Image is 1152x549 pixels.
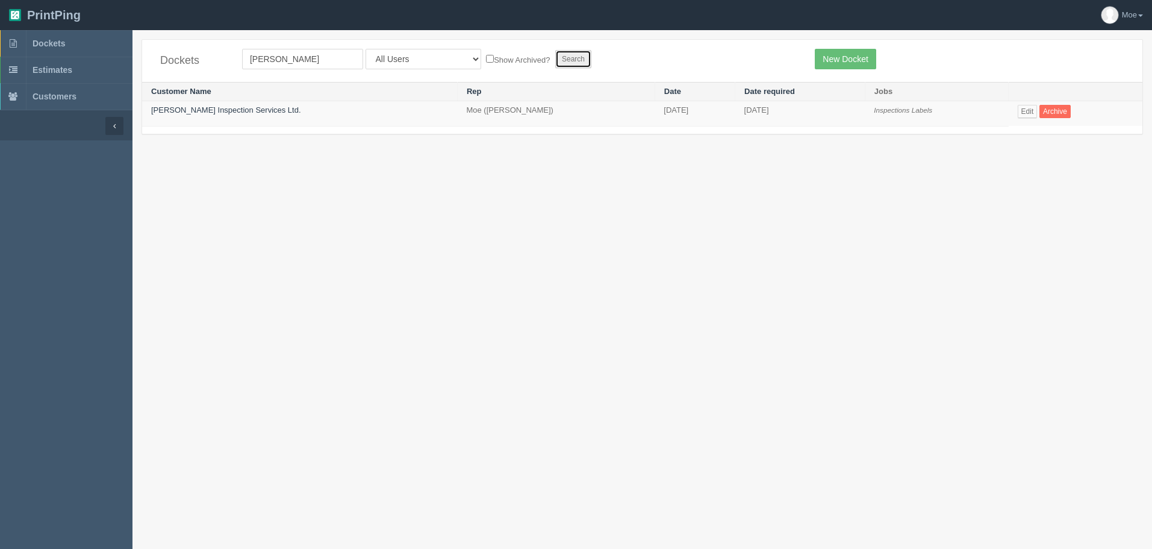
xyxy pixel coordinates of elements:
a: Archive [1039,105,1071,118]
label: Show Archived? [486,52,550,66]
td: [DATE] [655,101,735,127]
a: Edit [1018,105,1038,118]
a: Date [664,87,681,96]
span: Estimates [33,65,72,75]
i: Inspections Labels [874,106,932,114]
td: Moe ([PERSON_NAME]) [457,101,655,127]
a: New Docket [815,49,876,69]
th: Jobs [865,82,1008,101]
h4: Dockets [160,55,224,67]
img: avatar_default-7531ab5dedf162e01f1e0bb0964e6a185e93c5c22dfe317fb01d7f8cd2b1632c.jpg [1101,7,1118,24]
input: Search [555,50,591,68]
td: [DATE] [735,101,865,127]
a: [PERSON_NAME] Inspection Services Ltd. [151,105,301,115]
span: Customers [33,92,76,101]
img: logo-3e63b451c926e2ac314895c53de4908e5d424f24456219fb08d385ab2e579770.png [9,9,21,21]
span: Dockets [33,39,65,48]
input: Customer Name [242,49,363,69]
a: Customer Name [151,87,211,96]
input: Show Archived? [486,55,494,63]
a: Date required [744,87,795,96]
a: Rep [467,87,482,96]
